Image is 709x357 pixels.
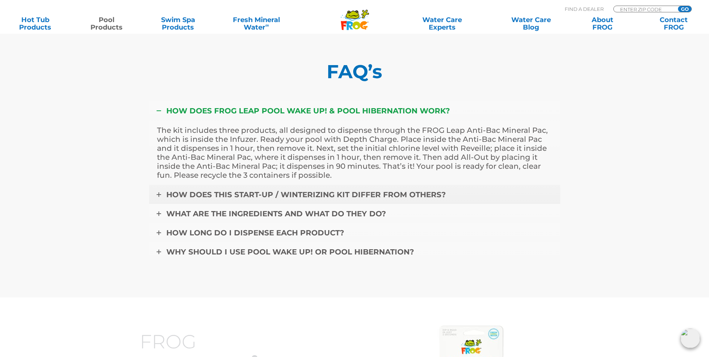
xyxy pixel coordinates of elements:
sup: ∞ [265,22,269,28]
a: HOW DOES FROG LEAP POOL WAKE UP! & POOL HIBERNATION WORK? [149,101,560,120]
a: HOW LONG DO I DISPENSE EACH PRODUCT? [149,223,560,242]
a: WHAT ARE THE INGREDIENTS AND WHAT DO THEY DO? [149,204,560,223]
img: openIcon [681,329,700,348]
p: Find A Dealer [565,6,604,12]
input: Zip Code Form [619,6,670,12]
h3: FROG [140,332,330,352]
a: Hot TubProducts [7,16,63,31]
a: Fresh MineralWater∞ [222,16,291,31]
span: HOW DOES FROG LEAP POOL WAKE UP! & POOL HIBERNATION WORK? [166,106,450,115]
a: HOW DOES THIS START-UP / WINTERIZING KIT DIFFER FROM OTHERS? [149,185,560,204]
a: PoolProducts [79,16,135,31]
h5: FAQ’s [149,61,560,82]
input: GO [678,6,691,12]
a: Water CareBlog [503,16,559,31]
span: HOW DOES THIS START-UP / WINTERIZING KIT DIFFER FROM OTHERS? [166,190,446,199]
p: The kit includes three products, all designed to dispense through the FROG Leap Anti-Bac Mineral ... [157,126,552,180]
a: AboutFROG [574,16,630,31]
span: WHAT ARE THE INGREDIENTS AND WHAT DO THEY DO? [166,209,386,218]
span: WHY SHOULD I USE POOL WAKE UP! OR POOL HIBERNATION? [166,247,414,256]
a: WHY SHOULD I USE POOL WAKE UP! OR POOL HIBERNATION? [149,242,560,262]
a: Water CareExperts [397,16,487,31]
span: HOW LONG DO I DISPENSE EACH PRODUCT? [166,228,344,237]
a: ContactFROG [646,16,702,31]
a: Swim SpaProducts [150,16,206,31]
